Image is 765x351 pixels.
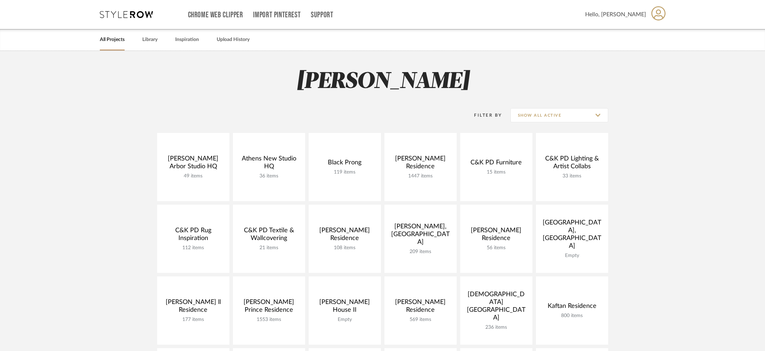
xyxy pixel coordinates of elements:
div: 49 items [163,173,224,179]
div: 21 items [239,245,299,251]
a: Library [142,35,158,45]
div: 569 items [390,317,451,323]
div: [PERSON_NAME] Residence [390,298,451,317]
div: [PERSON_NAME] Residence [466,227,527,245]
div: C&K PD Rug Inspiration [163,227,224,245]
div: 236 items [466,324,527,330]
a: All Projects [100,35,125,45]
div: C&K PD Textile & Wallcovering [239,227,299,245]
div: 112 items [163,245,224,251]
div: [PERSON_NAME] House II [314,298,375,317]
div: 1553 items [239,317,299,323]
div: 36 items [239,173,299,179]
div: [PERSON_NAME] Arbor Studio HQ [163,155,224,173]
div: 108 items [314,245,375,251]
a: Support [311,12,333,18]
h2: [PERSON_NAME] [128,69,638,95]
div: Empty [542,253,603,259]
div: 1447 items [390,173,451,179]
a: Upload History [217,35,250,45]
div: [PERSON_NAME] Residence [314,227,375,245]
div: C&K PD Lighting & Artist Collabs [542,155,603,173]
div: [DEMOGRAPHIC_DATA] [GEOGRAPHIC_DATA] [466,291,527,324]
div: [GEOGRAPHIC_DATA], [GEOGRAPHIC_DATA] [542,219,603,253]
div: 209 items [390,249,451,255]
div: Empty [314,317,375,323]
div: [PERSON_NAME] ll Residence [163,298,224,317]
div: [PERSON_NAME] Prince Residence [239,298,299,317]
div: 800 items [542,313,603,319]
a: Chrome Web Clipper [188,12,243,18]
a: Inspiration [175,35,199,45]
span: Hello, [PERSON_NAME] [585,10,646,19]
div: 119 items [314,169,375,175]
div: 177 items [163,317,224,323]
a: Import Pinterest [253,12,301,18]
div: 15 items [466,169,527,175]
div: 33 items [542,173,603,179]
div: 56 items [466,245,527,251]
div: Kaftan Residence [542,302,603,313]
div: Black Prong [314,159,375,169]
div: Athens New Studio HQ [239,155,299,173]
div: Filter By [465,112,502,119]
div: [PERSON_NAME] Residence [390,155,451,173]
div: [PERSON_NAME], [GEOGRAPHIC_DATA] [390,223,451,249]
div: C&K PD Furniture [466,159,527,169]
